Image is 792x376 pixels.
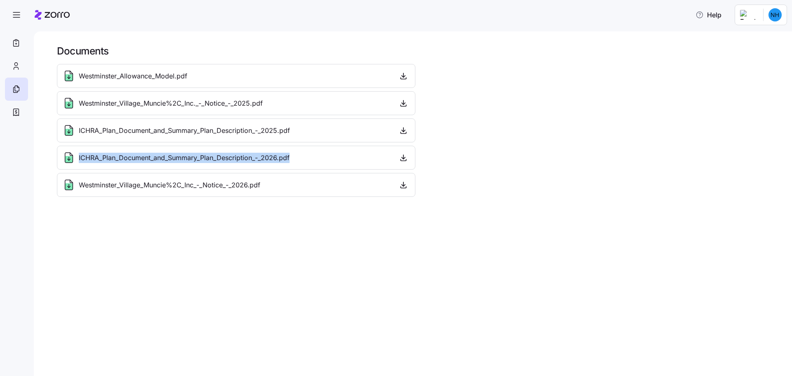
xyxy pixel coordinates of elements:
span: Help [695,10,721,20]
span: ICHRA_Plan_Document_and_Summary_Plan_Description_-_2025.pdf [79,125,290,136]
img: Employer logo [740,10,757,20]
button: Help [689,7,728,23]
img: ba0425477396cde6fba21af630087b3a [768,8,782,21]
span: Westminster_Village_Muncie%2C_Inc_-_Notice_-_2026.pdf [79,180,260,190]
h1: Documents [57,45,780,57]
span: ICHRA_Plan_Document_and_Summary_Plan_Description_-_2026.pdf [79,153,290,163]
span: Westminster_Village_Muncie%2C_Inc._-_Notice_-_2025.pdf [79,98,263,109]
span: Westminster_Allowance_Model.pdf [79,71,187,81]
